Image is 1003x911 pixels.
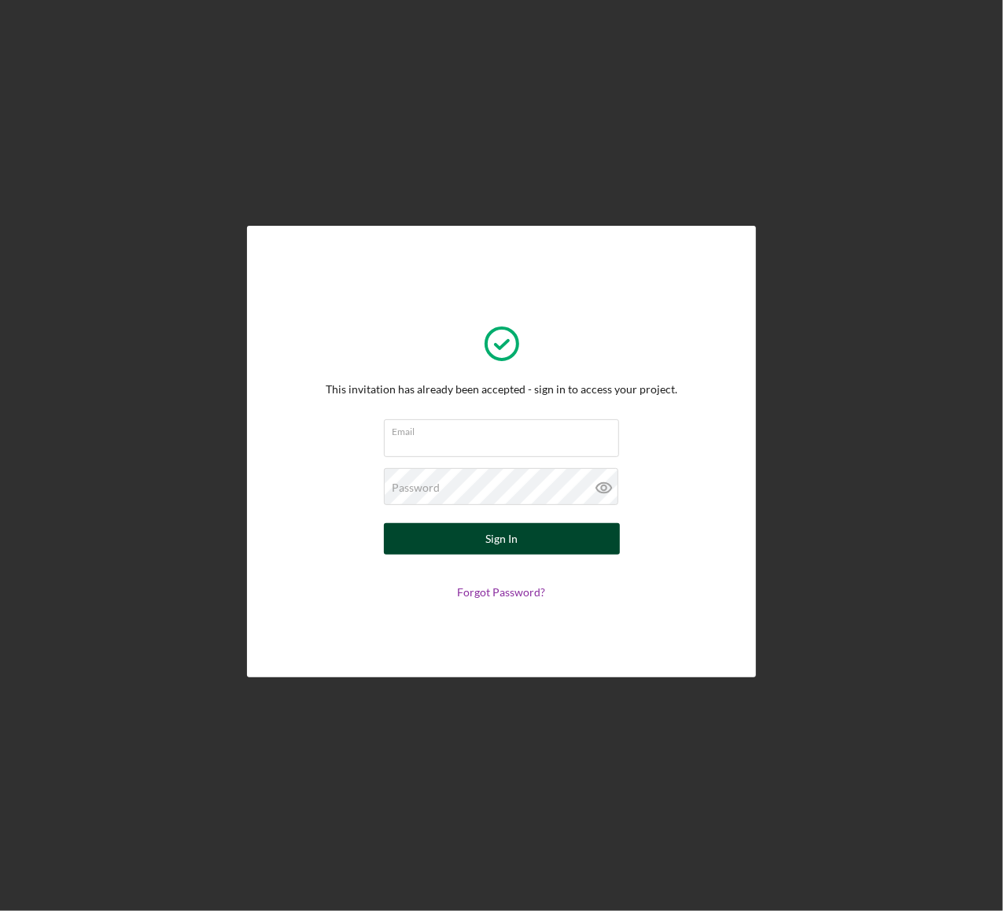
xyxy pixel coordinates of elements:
[384,523,620,555] button: Sign In
[393,420,619,437] label: Email
[393,481,441,494] label: Password
[326,383,677,396] div: This invitation has already been accepted - sign in to access your project.
[458,585,546,599] a: Forgot Password?
[485,523,518,555] div: Sign In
